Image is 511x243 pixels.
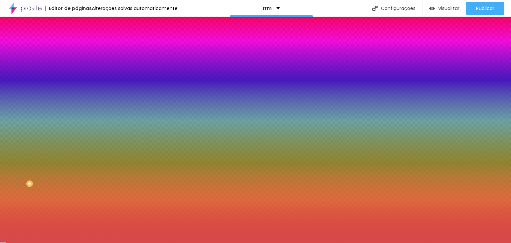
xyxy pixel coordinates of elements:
button: Visualizar [423,2,466,15]
button: Publicar [466,2,504,15]
img: view-1.svg [429,6,435,11]
span: Publicar [476,6,494,11]
img: Icone [372,6,378,11]
p: rrm [263,6,271,11]
span: Visualizar [438,6,459,11]
div: Alterações salvas automaticamente [92,6,178,11]
div: Editor de páginas [45,6,92,11]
